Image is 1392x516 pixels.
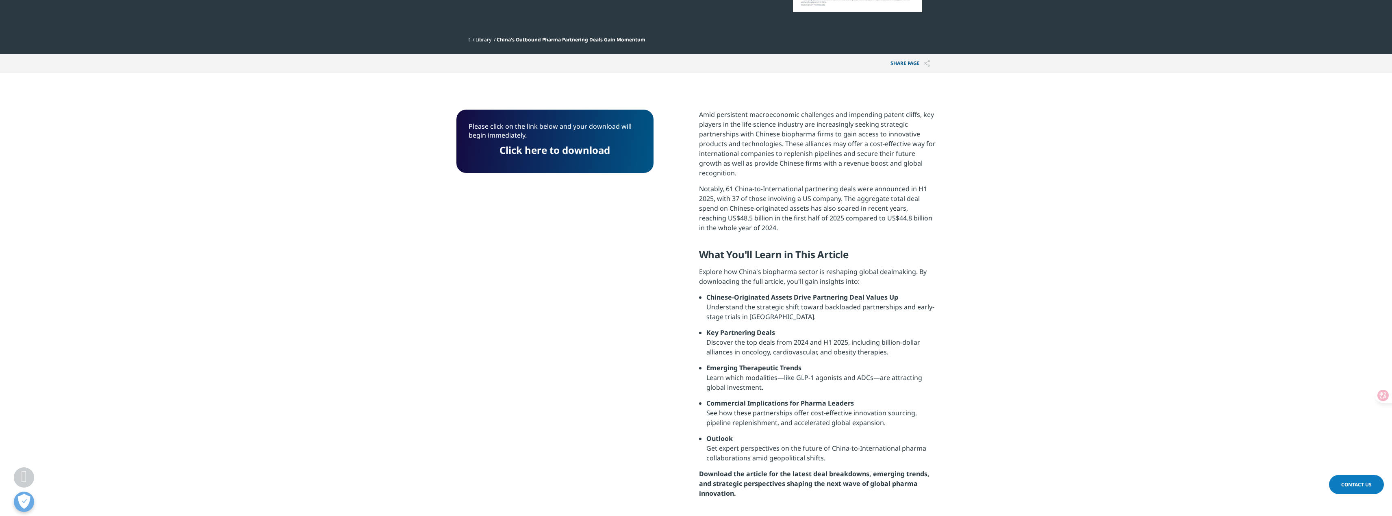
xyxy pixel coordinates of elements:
li: Discover the top deals from 2024 and H1 2025, including billion-dollar alliances in oncology, car... [706,328,936,363]
button: Share PAGEShare PAGE [884,54,936,73]
strong: Chinese-Originated Assets Drive Partnering Deal Values Up [706,293,898,302]
p: Amid persistent macroeconomic challenges and impending patent cliffs, key players in the life sci... [699,110,936,184]
a: Library [476,36,491,43]
a: Click here to download [499,143,610,157]
p: Explore how China's biopharma sector is reshaping global dealmaking. By downloading the full arti... [699,267,936,292]
img: Share PAGE [924,60,930,67]
p: Share PAGE [884,54,936,73]
button: 打开偏好 [14,492,34,512]
li: Get expert perspectives on the future of China-to-International pharma collaborations amid geopol... [706,434,936,469]
p: Please click on the link below and your download will begin immediately. [469,122,641,146]
strong: Emerging Therapeutic Trends [706,363,801,372]
strong: Download the article for the latest deal breakdowns, emerging trends, and strategic perspectives ... [699,469,929,498]
p: Notably, 61 China-to-International partnering deals were announced in H1 2025, with 37 of those i... [699,184,936,239]
span: China's Outbound Pharma Partnering Deals Gain Momentum [497,36,645,43]
li: Learn which modalities—like GLP-1 agonists and ADCs—are attracting global investment. [706,363,936,398]
a: Contact Us [1329,475,1384,494]
span: Contact Us [1341,481,1372,488]
strong: Outlook [706,434,733,443]
li: See how these partnerships offer cost-effective innovation sourcing, pipeline replenishment, and ... [706,398,936,434]
strong: Key Partnering Deals [706,328,775,337]
strong: Commercial Implications for Pharma Leaders [706,399,854,408]
li: Understand the strategic shift toward backloaded partnerships and early-stage trials in [GEOGRAPH... [706,292,936,328]
h5: What You'll Learn in This Article [699,248,936,267]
